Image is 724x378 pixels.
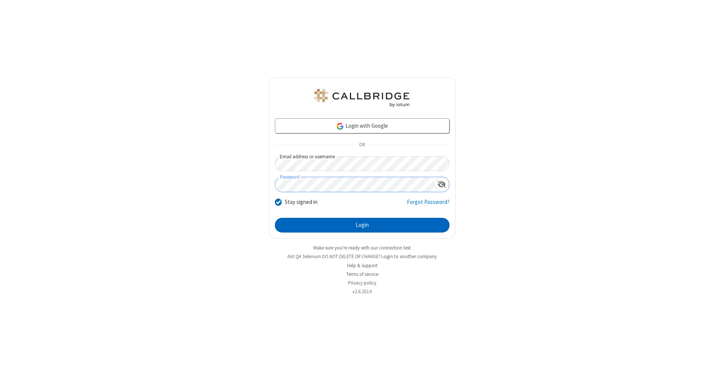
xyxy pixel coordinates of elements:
[381,253,437,260] button: Login to another company
[336,122,344,130] img: google-icon.png
[313,89,411,107] img: QA Selenium DO NOT DELETE OR CHANGE
[407,198,449,212] a: Forgot Password?
[269,288,456,295] li: v2.6.352.6
[705,358,718,373] iframe: Chat
[313,245,411,251] a: Make sure you're ready with our connection test
[346,271,378,277] a: Terms of service
[269,253,456,260] li: Not QA Selenium DO NOT DELETE OR CHANGE?
[275,218,449,233] button: Login
[275,177,434,192] input: Password
[356,140,368,150] span: OR
[348,280,376,286] a: Privacy policy
[285,198,318,207] label: Stay signed in
[434,177,449,191] div: Show password
[275,118,449,133] a: Login with Google
[347,262,377,269] a: Help & support
[275,156,449,171] input: Email address or username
